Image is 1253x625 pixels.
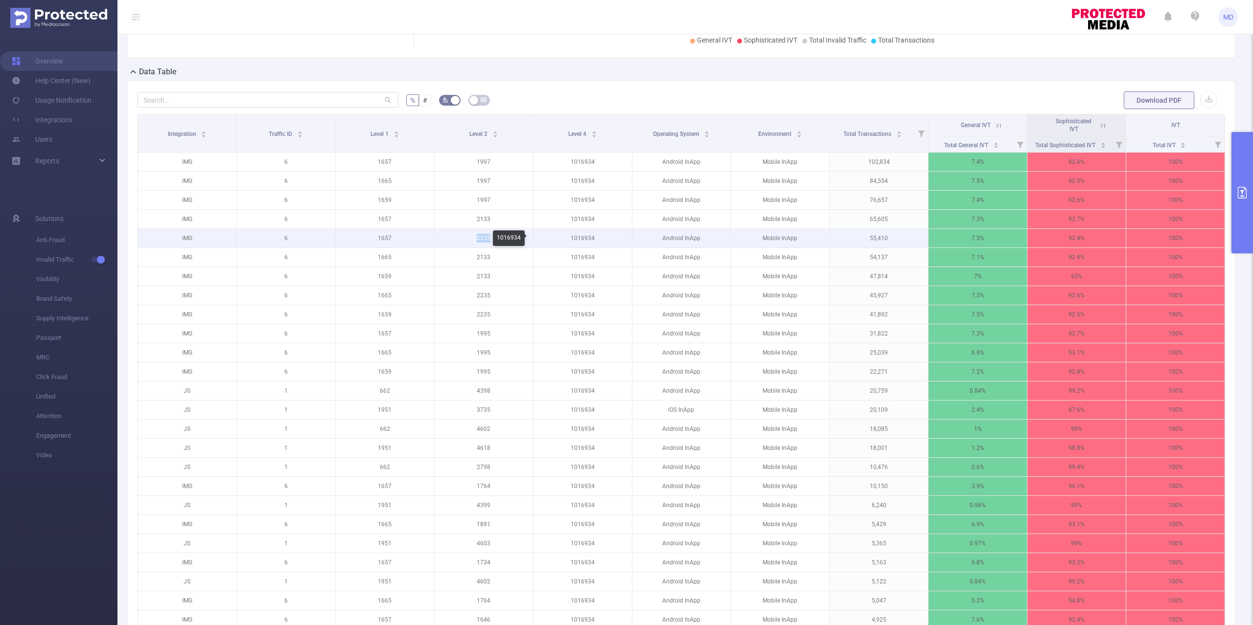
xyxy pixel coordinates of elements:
p: 7.3% [928,324,1027,343]
div: Sort [591,130,597,135]
i: icon: caret-down [1181,144,1186,147]
p: 6 [237,324,335,343]
p: 100% [1126,362,1225,381]
p: Mobile InApp [731,401,829,419]
p: 2235 [435,229,533,247]
p: Mobile InApp [731,210,829,228]
p: 10,476 [830,458,928,476]
i: icon: caret-down [994,144,999,147]
i: icon: caret-up [298,130,303,133]
p: Mobile InApp [731,267,829,286]
div: Sort [796,130,802,135]
p: 100% [1126,172,1225,190]
p: 1016934 [534,381,632,400]
p: 6 [237,191,335,209]
p: 92.5% [1027,172,1126,190]
p: JS [138,439,236,457]
p: 100% [1126,229,1225,247]
p: 7.5% [928,229,1027,247]
i: icon: caret-down [796,134,802,136]
p: 1657 [336,229,434,247]
p: 1997 [435,172,533,190]
span: # [423,96,427,104]
span: Total Sophisticated IVT [1035,142,1097,149]
p: IMG [138,343,236,362]
span: Environment [758,131,793,137]
p: Mobile InApp [731,286,829,305]
p: 100% [1126,210,1225,228]
span: Engagement [36,426,117,446]
div: 1016934 [493,230,525,246]
span: MD [1223,7,1233,27]
p: Android InApp [632,172,731,190]
p: 100% [1126,343,1225,362]
p: 92.8% [1027,362,1126,381]
p: IMG [138,477,236,495]
p: Mobile InApp [731,229,829,247]
p: Android InApp [632,324,731,343]
i: icon: caret-up [704,130,709,133]
p: IMG [138,515,236,534]
p: 1016934 [534,305,632,324]
p: 0.96% [928,496,1027,514]
i: icon: caret-down [201,134,207,136]
span: Operating System [653,131,700,137]
span: Click Fraud [36,367,117,387]
span: Unified [36,387,117,406]
p: 7.4% [928,153,1027,171]
p: 1016934 [534,515,632,534]
p: IMG [138,153,236,171]
p: 6 [237,172,335,190]
p: 662 [336,381,434,400]
p: 99% [1027,420,1126,438]
p: 3.9% [928,477,1027,495]
p: Android InApp [632,439,731,457]
span: Supply Intelligence [36,309,117,328]
p: 2798 [435,458,533,476]
span: Attention [36,406,117,426]
p: 1665 [336,515,434,534]
p: 1665 [336,172,434,190]
p: 100% [1126,477,1225,495]
span: Traffic ID [269,131,294,137]
p: 1016934 [534,496,632,514]
p: 1016934 [534,153,632,171]
span: Brand Safety [36,289,117,309]
p: 25,039 [830,343,928,362]
p: 7% [928,267,1027,286]
p: 1.2% [928,439,1027,457]
p: 1016934 [534,191,632,209]
span: General IVT [697,36,732,44]
i: icon: caret-down [492,134,498,136]
div: Sort [492,130,498,135]
p: 100% [1126,496,1225,514]
p: 0.6% [928,458,1027,476]
button: Download PDF [1124,91,1194,109]
p: Mobile InApp [731,477,829,495]
p: 99.4% [1027,458,1126,476]
i: icon: caret-up [201,130,207,133]
p: 96.1% [1027,477,1126,495]
p: 1016934 [534,343,632,362]
p: Android InApp [632,458,731,476]
p: IMG [138,362,236,381]
p: Android InApp [632,381,731,400]
p: 1657 [336,153,434,171]
p: 1665 [336,286,434,305]
p: 1016934 [534,362,632,381]
p: 20,759 [830,381,928,400]
p: Android InApp [632,343,731,362]
p: 100% [1126,381,1225,400]
p: 93.1% [1027,343,1126,362]
p: IMG [138,286,236,305]
span: Total IVT [1153,142,1177,149]
p: 1997 [435,191,533,209]
div: Sort [201,130,207,135]
p: 102,834 [830,153,928,171]
p: Android InApp [632,362,731,381]
p: JS [138,401,236,419]
span: MRC [36,348,117,367]
p: 7.5% [928,305,1027,324]
p: Android InApp [632,229,731,247]
p: Android InApp [632,210,731,228]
